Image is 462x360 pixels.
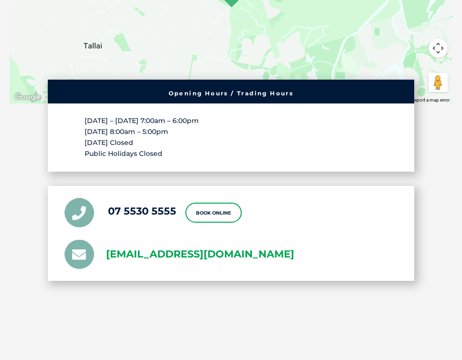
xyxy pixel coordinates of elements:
[53,91,409,96] h6: Opening Hours / Trading Hours
[429,73,448,92] button: Drag Pegman onto the map to open Street View
[85,115,378,160] p: [DATE] – [DATE] 7:00am – 6:00pm [DATE] 8:00am – 5:00pm [DATE] Closed Public Holidays Closed
[429,39,448,58] button: Map camera controls
[108,205,176,216] a: 07 5530 5555
[185,203,242,223] a: Book Online
[106,246,294,263] a: [EMAIL_ADDRESS][DOMAIN_NAME]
